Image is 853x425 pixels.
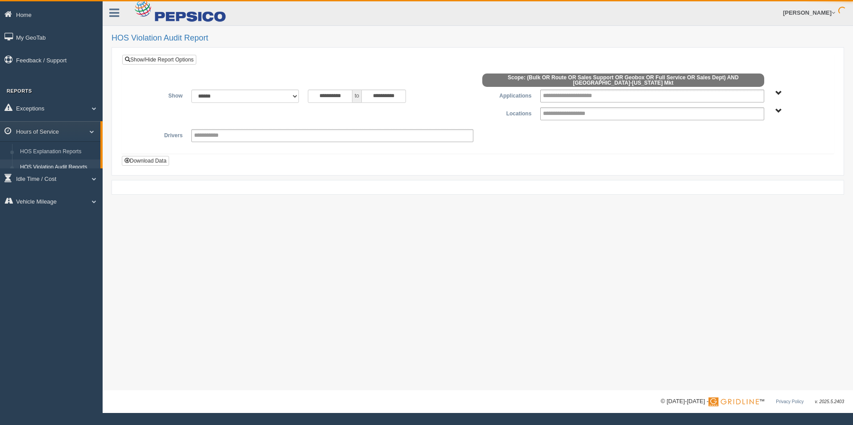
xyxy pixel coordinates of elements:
[776,399,803,404] a: Privacy Policy
[478,90,536,100] label: Applications
[352,90,361,103] span: to
[478,107,536,118] label: Locations
[661,397,844,406] div: © [DATE]-[DATE] - ™
[16,144,100,160] a: HOS Explanation Reports
[129,90,187,100] label: Show
[122,55,196,65] a: Show/Hide Report Options
[129,129,187,140] label: Drivers
[482,74,764,87] span: Scope: (Bulk OR Route OR Sales Support OR Geobox OR Full Service OR Sales Dept) AND [GEOGRAPHIC_D...
[708,397,759,406] img: Gridline
[815,399,844,404] span: v. 2025.5.2403
[122,156,169,166] button: Download Data
[16,159,100,176] a: HOS Violation Audit Reports
[112,34,844,43] h2: HOS Violation Audit Report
